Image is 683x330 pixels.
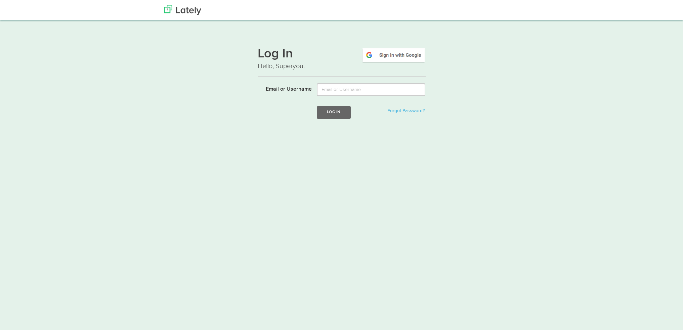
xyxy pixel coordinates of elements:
p: Hello, Superyou. [258,61,426,71]
h1: Log In [258,47,426,61]
input: Email or Username [317,83,425,96]
img: Lately [164,5,201,15]
label: Email or Username [253,83,312,93]
img: google-signin.png [361,47,426,63]
a: Forgot Password? [387,108,425,113]
button: Log In [317,106,350,119]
